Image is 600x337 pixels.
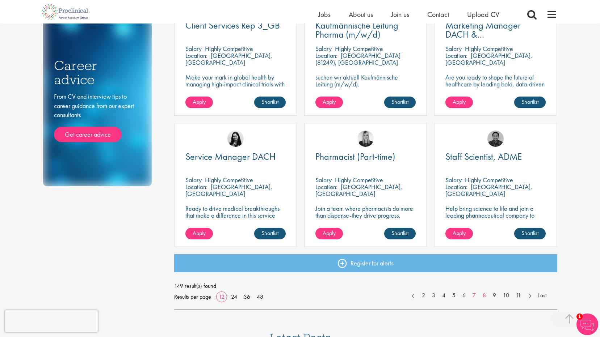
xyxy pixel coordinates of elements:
span: Apply [453,229,466,237]
p: Help bring science to life and join a leading pharmaceutical company to play a key role in delive... [445,205,546,239]
span: Service Manager DACH [185,150,276,163]
a: Shortlist [254,97,286,108]
span: Apply [323,229,336,237]
a: 9 [489,291,500,300]
a: Shortlist [254,228,286,239]
a: 11 [512,291,525,300]
a: Get career advice [54,127,122,142]
a: 3 [428,291,439,300]
span: Apply [193,229,206,237]
a: Apply [315,97,343,108]
span: Salary [185,44,202,53]
a: Apply [445,228,473,239]
img: Chatbot [576,313,598,335]
a: Pharmacist (Part-time) [315,152,416,161]
p: Highly Competitive [205,44,253,53]
a: Kaufmännische Leitung Pharma (m/w/d) [315,21,416,39]
a: 6 [459,291,469,300]
a: 7 [469,291,479,300]
span: Salary [445,176,462,184]
span: Results per page [174,291,211,302]
p: Join a team where pharmacists do more than dispense-they drive progress. [315,205,416,219]
p: [GEOGRAPHIC_DATA], [GEOGRAPHIC_DATA] [185,51,272,67]
a: About us [349,10,373,19]
span: Apply [453,98,466,106]
a: Staff Scientist, ADME [445,152,546,161]
a: Service Manager DACH [185,152,286,161]
h3: Career advice [54,59,141,86]
a: Contact [427,10,449,19]
span: Salary [185,176,202,184]
p: Make your mark in global health by managing high-impact clinical trials with a leading CRO. [185,74,286,94]
span: 1 [576,313,583,320]
p: Highly Competitive [335,176,383,184]
a: 5 [449,291,459,300]
p: suchen wir aktuell Kaufmännische Leitung (m/w/d). [315,74,416,88]
img: Janelle Jones [357,131,374,147]
p: Highly Competitive [465,44,513,53]
a: Marketing Manager DACH & [GEOGRAPHIC_DATA] [445,21,546,39]
p: Are you ready to shape the future of healthcare by leading bold, data-driven marketing strategies... [445,74,546,101]
span: Apply [323,98,336,106]
a: Register for alerts [174,254,557,272]
a: Shortlist [514,228,546,239]
a: 8 [479,291,490,300]
span: Kaufmännische Leitung Pharma (m/w/d) [315,19,398,40]
span: Marketing Manager DACH & [GEOGRAPHIC_DATA] [445,19,533,50]
span: Pharmacist (Part-time) [315,150,395,163]
a: 10 [499,291,513,300]
a: Upload CV [467,10,499,19]
p: [GEOGRAPHIC_DATA], [GEOGRAPHIC_DATA] [315,183,402,198]
span: Location: [445,51,467,60]
a: Client Services Rep 3_GB [185,21,286,30]
span: Location: [315,51,337,60]
p: [GEOGRAPHIC_DATA] (81249), [GEOGRAPHIC_DATA] [315,51,400,67]
span: Staff Scientist, ADME [445,150,522,163]
a: Shortlist [384,97,416,108]
span: Client Services Rep 3_GB [185,19,280,31]
span: Salary [315,44,332,53]
a: Apply [185,97,213,108]
p: Highly Competitive [335,44,383,53]
a: Apply [315,228,343,239]
span: Location: [185,51,207,60]
p: [GEOGRAPHIC_DATA], [GEOGRAPHIC_DATA] [185,183,272,198]
a: Shortlist [514,97,546,108]
a: Join us [391,10,409,19]
img: Mike Raletz [487,131,504,147]
img: Indre Stankeviciute [227,131,244,147]
span: 149 result(s) found [174,281,557,291]
a: 4 [439,291,449,300]
p: Ready to drive medical breakthroughs that make a difference in this service manager position? [185,205,286,226]
span: Location: [185,183,207,191]
a: 12 [216,293,227,300]
span: Salary [445,44,462,53]
iframe: reCAPTCHA [5,310,98,332]
a: 24 [228,293,240,300]
a: Apply [185,228,213,239]
span: Salary [315,176,332,184]
div: From CV and interview tips to career guidance from our expert consultants [54,92,141,142]
a: Shortlist [384,228,416,239]
span: Apply [193,98,206,106]
a: Apply [445,97,473,108]
p: [GEOGRAPHIC_DATA], [GEOGRAPHIC_DATA] [445,183,532,198]
span: Location: [315,183,337,191]
a: 36 [241,293,253,300]
p: Highly Competitive [465,176,513,184]
a: Jobs [318,10,331,19]
a: 2 [418,291,429,300]
span: Location: [445,183,467,191]
a: 48 [254,293,266,300]
a: Last [534,291,550,300]
p: [GEOGRAPHIC_DATA], [GEOGRAPHIC_DATA] [445,51,532,67]
p: Highly Competitive [205,176,253,184]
